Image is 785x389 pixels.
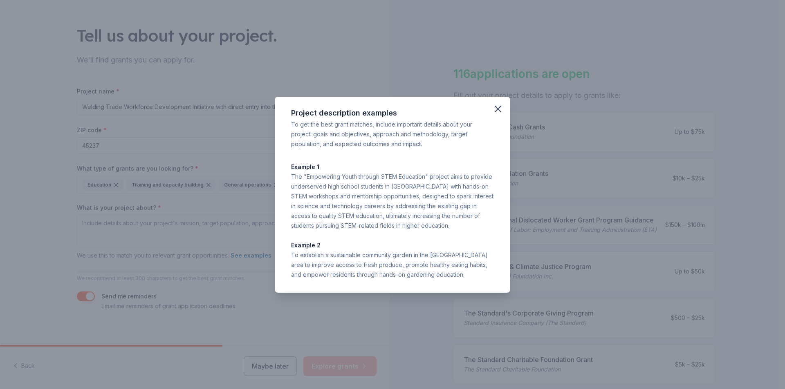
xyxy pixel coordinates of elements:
div: To establish a sustainable community garden in the [GEOGRAPHIC_DATA] area to improve access to fr... [291,250,494,280]
div: Project description examples [291,107,494,120]
p: Example 1 [291,162,494,172]
div: The "Empowering Youth through STEM Education" project aims to provide underserved high school stu... [291,172,494,231]
div: To get the best grant matches, include important details about your project: goals and objectives... [291,120,494,149]
p: Example 2 [291,240,494,250]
